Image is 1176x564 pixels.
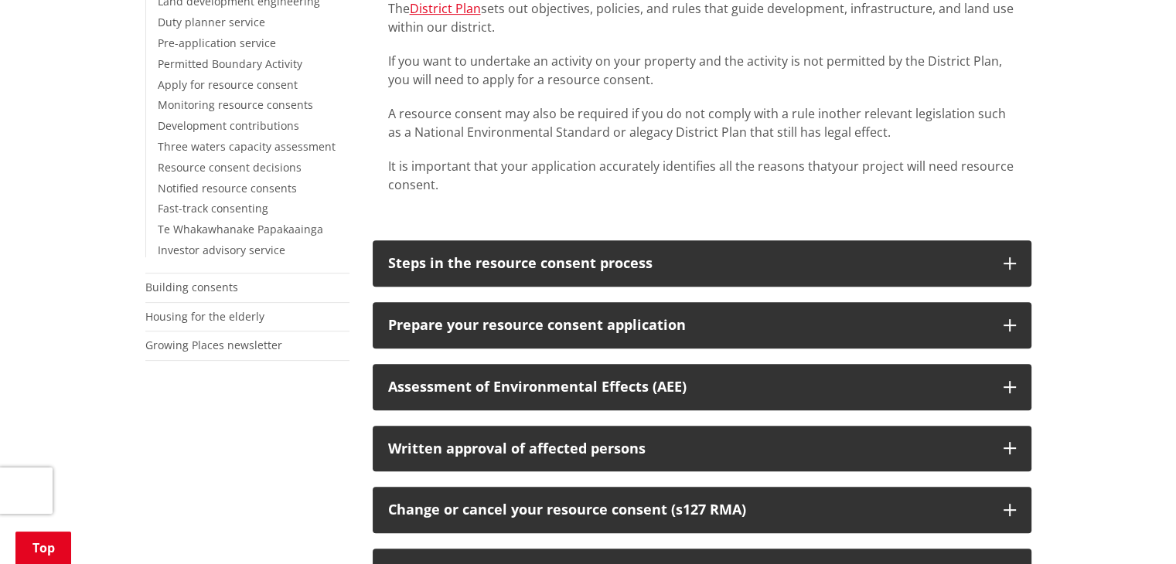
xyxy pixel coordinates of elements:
button: Assessment of Environmental Effects (AEE) [373,364,1031,410]
a: Apply for resource consent [158,77,298,92]
button: Written approval of affected persons [373,426,1031,472]
button: Steps in the resource consent process [373,240,1031,287]
div: Written approval of affected persons [388,441,988,457]
div: Prepare your resource consent application [388,318,988,333]
a: Building consents [145,280,238,294]
a: Top [15,532,71,564]
p: It is important that your application accurately identifies all the reasons thatyour project will... [388,157,1016,194]
a: Three waters capacity assessment [158,139,336,154]
a: Pre-application service [158,36,276,50]
a: Development contributions [158,118,299,133]
div: Steps in the resource consent process [388,256,988,271]
iframe: Messenger Launcher [1105,499,1161,555]
a: Investor advisory service [158,243,285,257]
a: Duty planner service [158,15,265,29]
div: Assessment of Environmental Effects (AEE) [388,379,988,395]
button: Prepare your resource consent application [373,302,1031,348]
p: If you want to undertake an activity on your property and the activity is not permitted by the Di... [388,52,1016,89]
a: Growing Places newsletter [145,338,282,352]
p: A resource consent may also be required if you do not comply with a rule inother relevant legisla... [388,104,1016,141]
a: Housing for the elderly [145,309,264,324]
a: Resource consent decisions [158,160,302,175]
a: Te Whakawhanake Papakaainga [158,222,323,236]
a: Fast-track consenting [158,201,268,216]
a: Notified resource consents [158,181,297,195]
div: Change or cancel your resource consent (s127 RMA) [388,502,988,518]
button: Change or cancel your resource consent (s127 RMA) [373,487,1031,533]
a: Monitoring resource consents [158,97,313,112]
a: Permitted Boundary Activity [158,56,302,71]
